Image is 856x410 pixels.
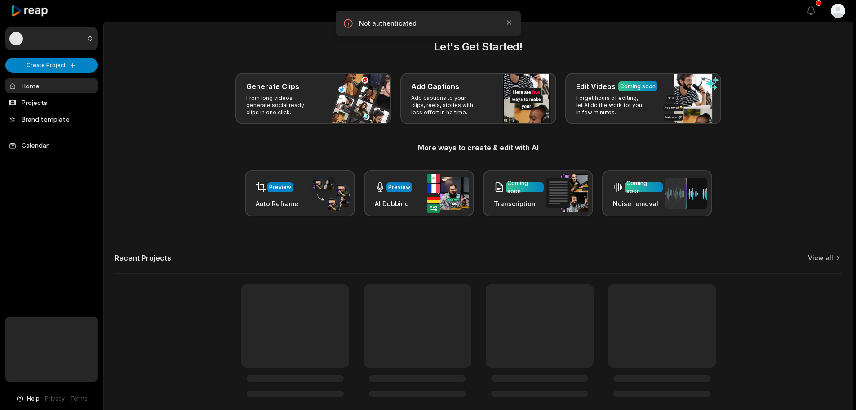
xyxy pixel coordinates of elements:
[411,81,459,92] h3: Add Captions
[246,81,299,92] h3: Generate Clips
[665,178,707,209] img: noise_removal.png
[427,174,469,213] img: ai_dubbing.png
[115,142,842,153] h3: More ways to create & edit with AI
[70,395,88,403] a: Terms
[115,39,842,55] h2: Let's Get Started!
[5,95,98,110] a: Projects
[5,138,98,153] a: Calendar
[246,95,316,116] p: From long videos generate social ready clips in one click.
[388,183,410,191] div: Preview
[16,395,40,403] button: Help
[308,176,350,211] img: auto_reframe.png
[115,253,171,262] h2: Recent Projects
[411,95,481,116] p: Add captions to your clips, reels, stories with less effort in no time.
[375,199,412,208] h3: AI Dubbing
[808,253,833,262] a: View all
[613,199,663,208] h3: Noise removal
[27,395,40,403] span: Help
[5,78,98,93] a: Home
[576,81,616,92] h3: Edit Videos
[620,82,656,90] div: Coming soon
[5,112,98,126] a: Brand template
[45,395,65,403] a: Privacy
[359,19,497,28] p: Not authenticated
[269,183,291,191] div: Preview
[494,199,544,208] h3: Transcription
[256,199,298,208] h3: Auto Reframe
[5,58,98,73] button: Create Project
[507,179,542,195] div: Coming soon
[576,95,646,116] p: Forget hours of editing, let AI do the work for you in few minutes.
[546,174,588,212] img: transcription.png
[626,179,661,195] div: Coming soon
